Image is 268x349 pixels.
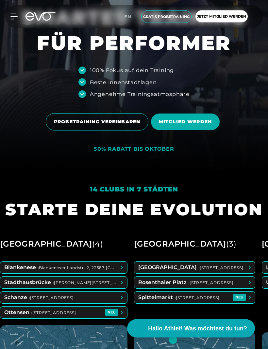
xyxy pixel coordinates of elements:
[124,14,131,20] span: en
[151,109,222,135] a: MITGLIED WERDEN
[197,14,246,19] span: Jetzt Mitglied werden
[90,186,178,193] em: 14 Clubs in 7 Städten
[134,237,237,252] div: [GEOGRAPHIC_DATA]
[92,239,103,249] span: ( 4 )
[139,10,193,23] a: Gratis Probetraining
[5,199,263,220] h1: STARTE DEINE EVOLUTION
[90,79,157,86] div: Beste Innenstadtlagen
[226,239,237,249] span: ( 3 )
[127,319,255,338] button: Hallo Athlet! Was möchtest du tun?
[143,14,190,20] span: Gratis Probetraining
[148,324,247,333] span: Hallo Athlet! Was möchtest du tun?
[124,13,135,21] a: en
[54,119,140,126] span: PROBETRAINING VEREINBAREN
[159,119,212,126] span: MITGLIED WERDEN
[94,146,174,153] div: 50% RABATT BIS OKTOBER
[193,10,250,23] a: Jetzt Mitglied werden
[46,109,151,136] a: PROBETRAINING VEREINBAREN
[90,90,190,98] div: Angenehme Trainingsatmosphäre
[90,67,174,74] div: 100% Fokus auf dein Training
